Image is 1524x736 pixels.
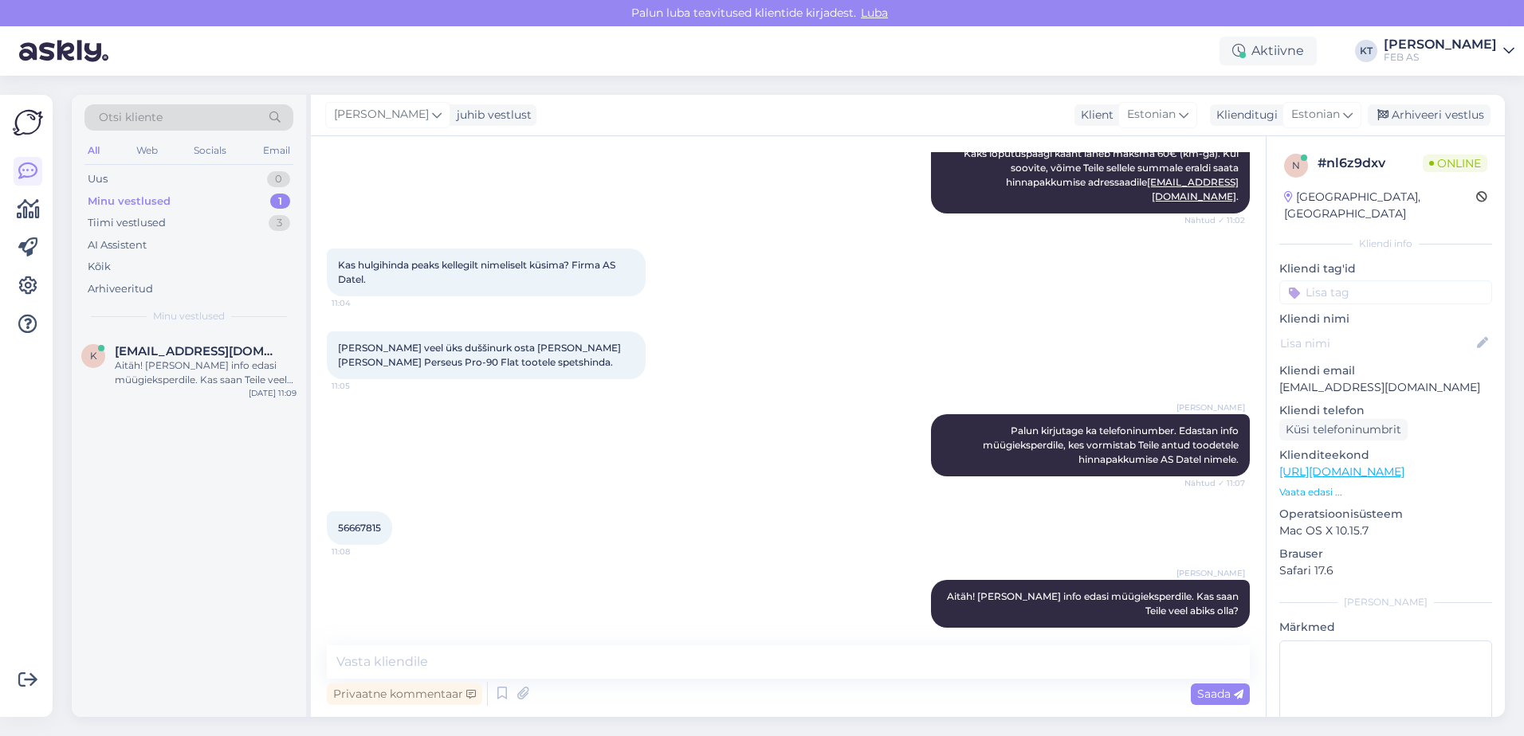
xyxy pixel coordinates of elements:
span: n [1292,159,1300,171]
div: [DATE] 11:09 [249,387,297,399]
div: Arhiveeritud [88,281,153,297]
div: 1 [270,194,290,209]
p: Operatsioonisüsteem [1279,506,1492,523]
span: Nähtud ✓ 11:07 [1184,477,1245,489]
span: 11:08 [332,546,391,558]
div: Aktiivne [1220,37,1317,65]
p: Kliendi email [1279,362,1492,379]
span: Luba [856,6,893,20]
p: Kliendi nimi [1279,311,1492,327]
img: Askly Logo [13,108,43,138]
div: Arhiveeri vestlus [1368,104,1491,126]
div: Kliendi info [1279,237,1492,251]
div: Privaatne kommentaar [327,683,482,705]
div: Aitäh! [PERSON_NAME] info edasi müügieksperdile. Kas saan Teile veel abiks olla? [115,358,297,387]
span: k [90,350,97,362]
div: Küsi telefoninumbrit [1279,419,1408,440]
p: Vaata edasi ... [1279,485,1492,499]
span: [PERSON_NAME] [1176,401,1245,413]
input: Lisa tag [1279,280,1492,304]
p: Kliendi tag'id [1279,260,1492,277]
div: juhib vestlust [450,107,532,123]
span: Minu vestlused [153,309,225,323]
div: Minu vestlused [88,194,171,209]
p: Brauser [1279,546,1492,562]
span: Kas hulgihinda peaks kellegilt nimeliselt küsima? Firma AS Datel. [338,259,618,285]
span: [PERSON_NAME] veel üks duššinurk osta [PERSON_NAME] [PERSON_NAME] Perseus Pro-90 Flat tootele spe... [338,342,623,368]
span: Otsi kliente [99,109,163,126]
div: [PERSON_NAME] [1384,38,1497,51]
div: KT [1355,40,1377,62]
p: Märkmed [1279,619,1492,636]
div: [GEOGRAPHIC_DATA], [GEOGRAPHIC_DATA] [1284,189,1476,222]
div: FEB AS [1384,51,1497,64]
span: Estonian [1291,106,1340,123]
div: Email [260,140,293,161]
div: AI Assistent [88,237,147,253]
span: 11:04 [332,297,391,309]
span: 11:05 [332,380,391,392]
div: Uus [88,171,108,187]
a: [EMAIL_ADDRESS][DOMAIN_NAME] [1147,176,1239,202]
input: Lisa nimi [1280,335,1474,352]
span: Saada [1197,687,1243,701]
span: [PERSON_NAME] [1176,567,1245,579]
span: Aitäh! [PERSON_NAME] info edasi müügieksperdile. Kas saan Teile veel abiks olla? [947,590,1241,617]
div: 0 [267,171,290,187]
p: Safari 17.6 [1279,562,1492,579]
div: All [84,140,103,161]
span: 56667815 [338,522,381,534]
div: [PERSON_NAME] [1279,595,1492,609]
p: Mac OS X 10.15.7 [1279,523,1492,539]
div: Web [133,140,161,161]
p: Kliendi telefon [1279,402,1492,419]
span: Online [1423,155,1487,172]
div: # nl6z9dxv [1318,154,1423,173]
span: Estonian [1127,106,1176,123]
p: [EMAIL_ADDRESS][DOMAIN_NAME] [1279,379,1492,396]
p: Klienditeekond [1279,447,1492,464]
div: Kõik [88,259,111,275]
a: [URL][DOMAIN_NAME] [1279,464,1404,479]
a: [PERSON_NAME]FEB AS [1384,38,1514,64]
div: Tiimi vestlused [88,215,166,231]
span: [PERSON_NAME] [334,106,429,123]
span: kaupo.reisenbuk@gmail.com [115,344,281,358]
span: Nähtud ✓ 11:09 [1184,628,1245,640]
div: 3 [269,215,290,231]
div: Socials [190,140,230,161]
div: Klient [1074,107,1114,123]
div: Klienditugi [1210,107,1278,123]
span: Nähtud ✓ 11:02 [1184,214,1245,226]
span: Palun kirjutage ka telefoninumber. Edastan info müügieksperdile, kes vormistab Teile antud toodet... [983,425,1241,465]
